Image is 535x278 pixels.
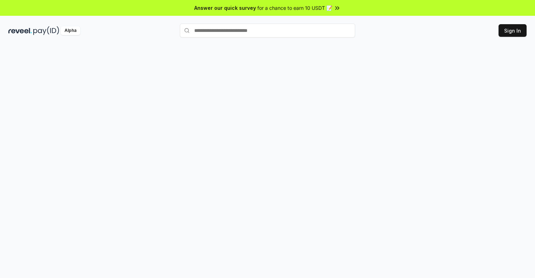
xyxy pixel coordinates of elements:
[61,26,80,35] div: Alpha
[8,26,32,35] img: reveel_dark
[33,26,59,35] img: pay_id
[499,24,527,37] button: Sign In
[194,4,256,12] span: Answer our quick survey
[257,4,332,12] span: for a chance to earn 10 USDT 📝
